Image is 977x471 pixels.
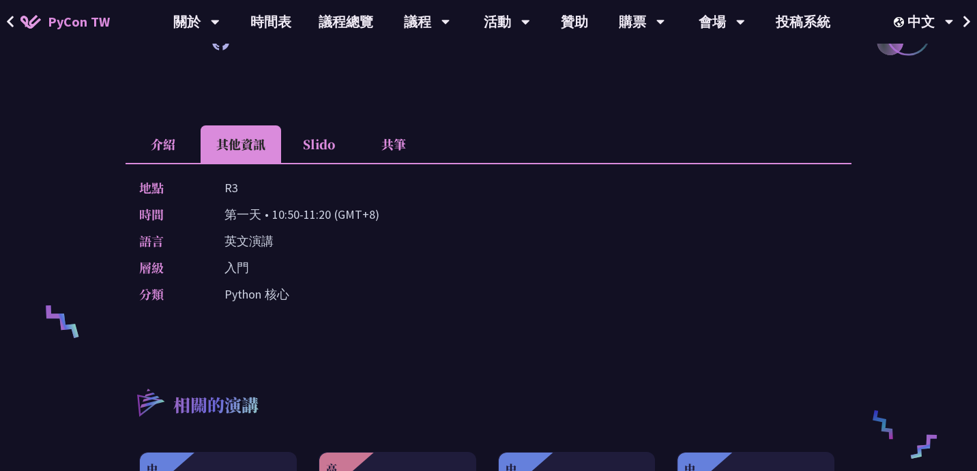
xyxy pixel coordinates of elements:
p: 地點 [139,178,197,198]
li: Slido [281,125,356,163]
li: 介紹 [126,125,201,163]
p: R3 [224,178,238,198]
p: 分類 [139,284,197,304]
li: 其他資訊 [201,125,281,163]
span: PyCon TW [48,12,110,32]
img: Home icon of PyCon TW 2025 [20,15,41,29]
p: 英文演講 [224,231,274,251]
li: 共筆 [356,125,431,163]
a: PyCon TW [7,5,123,39]
p: 入門 [224,258,249,277]
p: 時間 [139,204,197,224]
p: Python 核心 [224,284,289,304]
p: 相關的演講 [173,393,259,420]
p: 層級 [139,258,197,277]
img: Locale Icon [894,17,907,27]
p: 第一天 • 10:50-11:20 (GMT+8) [224,204,379,224]
p: 語言 [139,231,197,251]
img: r3.8d01567.svg [117,369,183,435]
